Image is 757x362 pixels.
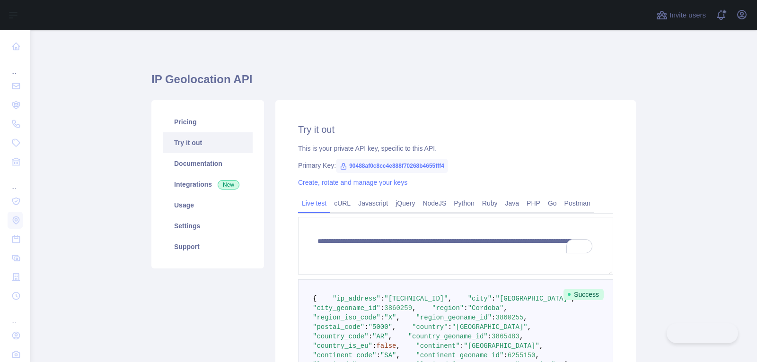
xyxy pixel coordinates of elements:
span: , [539,342,543,350]
a: Live test [298,196,330,211]
span: : [369,333,372,340]
div: This is your private API key, specific to this API. [298,144,613,153]
span: , [396,352,400,359]
span: : [492,314,495,321]
span: "AR" [372,333,388,340]
span: : [448,323,452,331]
a: Integrations New [163,174,253,195]
span: Invite users [669,10,706,21]
span: "SA" [380,352,396,359]
h2: Try it out [298,123,613,136]
span: : [488,333,492,340]
button: Invite users [654,8,708,23]
span: "region_geoname_id" [416,314,492,321]
span: "continent" [416,342,459,350]
a: Javascript [354,196,392,211]
span: , [448,295,452,302]
a: Ruby [478,196,502,211]
span: 90488af0c8cc4e888f70268b4655fff4 [336,159,448,173]
textarea: To enrich screen reader interactions, please activate Accessibility in Grammarly extension settings [298,217,613,275]
span: "region_iso_code" [313,314,380,321]
span: , [528,323,531,331]
span: "postal_code" [313,323,364,331]
span: , [503,304,507,312]
span: Success [563,289,604,300]
span: : [380,295,384,302]
span: { [313,295,317,302]
span: "5000" [369,323,392,331]
span: : [464,304,467,312]
a: Support [163,236,253,257]
span: , [536,352,539,359]
span: "country_geoname_id" [408,333,488,340]
span: "[TECHNICAL_ID]" [384,295,448,302]
span: , [392,323,396,331]
span: : [503,352,507,359]
a: Documentation [163,153,253,174]
span: false [376,342,396,350]
span: : [364,323,368,331]
span: , [519,333,523,340]
span: , [523,314,527,321]
span: "[GEOGRAPHIC_DATA]" [496,295,572,302]
div: ... [8,172,23,191]
span: 3860259 [384,304,412,312]
a: Python [450,196,478,211]
span: : [380,314,384,321]
span: "Cordoba" [468,304,504,312]
a: Try it out [163,132,253,153]
iframe: Toggle Customer Support [667,323,738,343]
span: 6255150 [508,352,536,359]
span: : [460,342,464,350]
a: NodeJS [419,196,450,211]
span: : [492,295,495,302]
a: Postman [561,196,594,211]
a: jQuery [392,196,419,211]
span: : [372,342,376,350]
div: ... [8,57,23,76]
span: New [218,180,239,190]
span: "X" [384,314,396,321]
span: "[GEOGRAPHIC_DATA]" [464,342,539,350]
h1: IP Geolocation API [151,72,636,95]
span: "country_is_eu" [313,342,372,350]
span: , [396,314,400,321]
a: Pricing [163,112,253,132]
span: 3865483 [492,333,519,340]
span: "continent_geoname_id" [416,352,503,359]
span: , [396,342,400,350]
span: , [412,304,416,312]
a: cURL [330,196,354,211]
span: "city" [468,295,492,302]
span: "city_geoname_id" [313,304,380,312]
a: PHP [523,196,544,211]
span: 3860255 [496,314,524,321]
span: "country_code" [313,333,369,340]
span: : [380,304,384,312]
a: Java [502,196,523,211]
div: Primary Key: [298,161,613,170]
div: ... [8,306,23,325]
span: "[GEOGRAPHIC_DATA]" [452,323,528,331]
span: "region" [432,304,464,312]
span: , [388,333,392,340]
span: "continent_code" [313,352,376,359]
span: "country" [412,323,448,331]
a: Settings [163,215,253,236]
a: Go [544,196,561,211]
a: Create, rotate and manage your keys [298,179,407,186]
a: Usage [163,195,253,215]
span: "ip_address" [333,295,380,302]
span: : [376,352,380,359]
